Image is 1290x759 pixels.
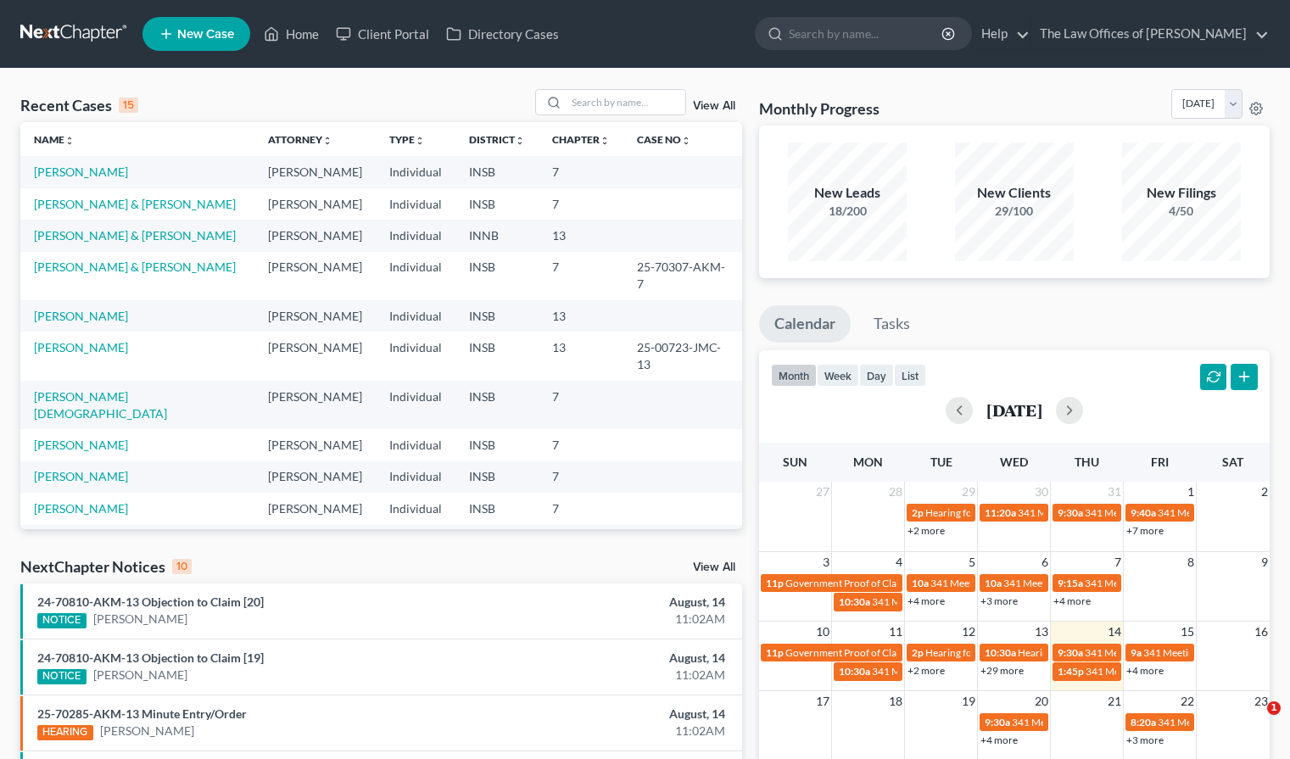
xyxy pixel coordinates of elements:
[37,613,87,628] div: NOTICE
[1085,506,1237,519] span: 341 Meeting for [PERSON_NAME]
[1253,691,1270,712] span: 23
[788,183,907,203] div: New Leads
[34,340,128,354] a: [PERSON_NAME]
[785,646,1220,659] span: Government Proof of Claim due - [PERSON_NAME] and [PERSON_NAME][DATE] - 3:25-bk-30160
[925,646,1058,659] span: Hearing for [PERSON_NAME]
[34,309,128,323] a: [PERSON_NAME]
[254,156,376,187] td: [PERSON_NAME]
[376,429,455,460] td: Individual
[254,300,376,332] td: [PERSON_NAME]
[254,252,376,300] td: [PERSON_NAME]
[973,19,1030,49] a: Help
[539,220,623,251] td: 13
[1267,701,1281,715] span: 1
[376,381,455,429] td: Individual
[967,552,977,572] span: 5
[376,188,455,220] td: Individual
[1053,594,1091,607] a: +4 more
[894,552,904,572] span: 4
[455,332,539,380] td: INSB
[872,595,1114,608] span: 341 Meeting for [PERSON_NAME] & [PERSON_NAME]
[34,260,236,274] a: [PERSON_NAME] & [PERSON_NAME]
[1085,577,1237,589] span: 341 Meeting for [PERSON_NAME]
[64,136,75,146] i: unfold_more
[766,577,784,589] span: 11p
[376,300,455,332] td: Individual
[771,364,817,387] button: month
[254,461,376,493] td: [PERSON_NAME]
[1058,646,1083,659] span: 9:30a
[376,252,455,300] td: Individual
[1131,646,1142,659] span: 9a
[912,506,924,519] span: 2p
[693,100,735,112] a: View All
[455,493,539,524] td: INSB
[1018,506,1170,519] span: 341 Meeting for [PERSON_NAME]
[766,646,784,659] span: 11p
[507,723,725,739] div: 11:02AM
[789,18,944,49] input: Search by name...
[552,133,610,146] a: Chapterunfold_more
[455,188,539,220] td: INSB
[1222,455,1243,469] span: Sat
[623,252,742,300] td: 25-70307-AKM-7
[985,577,1002,589] span: 10a
[1126,734,1164,746] a: +3 more
[539,525,623,573] td: 13
[1186,552,1196,572] span: 8
[539,461,623,493] td: 7
[1018,646,1231,659] span: Hearing for [PERSON_NAME] [PERSON_NAME]
[438,19,567,49] a: Directory Cases
[567,90,685,114] input: Search by name...
[1259,482,1270,502] span: 2
[1058,506,1083,519] span: 9:30a
[887,691,904,712] span: 18
[1033,691,1050,712] span: 20
[853,455,883,469] span: Mon
[507,611,725,628] div: 11:02AM
[455,429,539,460] td: INSB
[788,203,907,220] div: 18/200
[960,622,977,642] span: 12
[1259,552,1270,572] span: 9
[1086,665,1238,678] span: 341 Meeting for [PERSON_NAME]
[839,665,870,678] span: 10:30a
[119,98,138,113] div: 15
[376,461,455,493] td: Individual
[376,220,455,251] td: Individual
[34,197,236,211] a: [PERSON_NAME] & [PERSON_NAME]
[930,577,1083,589] span: 341 Meeting for [PERSON_NAME]
[960,482,977,502] span: 29
[960,691,977,712] span: 19
[34,133,75,146] a: Nameunfold_more
[268,133,332,146] a: Attorneyunfold_more
[507,667,725,684] div: 11:02AM
[623,332,742,380] td: 25-00723-JMC-13
[100,723,194,739] a: [PERSON_NAME]
[254,188,376,220] td: [PERSON_NAME]
[539,156,623,187] td: 7
[254,381,376,429] td: [PERSON_NAME]
[539,381,623,429] td: 7
[759,305,851,343] a: Calendar
[925,506,1058,519] span: Hearing for [PERSON_NAME]
[376,156,455,187] td: Individual
[376,493,455,524] td: Individual
[539,429,623,460] td: 7
[254,493,376,524] td: [PERSON_NAME]
[376,525,455,573] td: Individual
[455,461,539,493] td: INSB
[600,136,610,146] i: unfold_more
[254,429,376,460] td: [PERSON_NAME]
[980,664,1024,677] a: +29 more
[376,332,455,380] td: Individual
[821,552,831,572] span: 3
[1012,716,1164,728] span: 341 Meeting for [PERSON_NAME]
[255,19,327,49] a: Home
[20,556,192,577] div: NextChapter Notices
[507,594,725,611] div: August, 14
[1106,691,1123,712] span: 21
[1040,552,1050,572] span: 6
[539,188,623,220] td: 7
[20,95,138,115] div: Recent Cases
